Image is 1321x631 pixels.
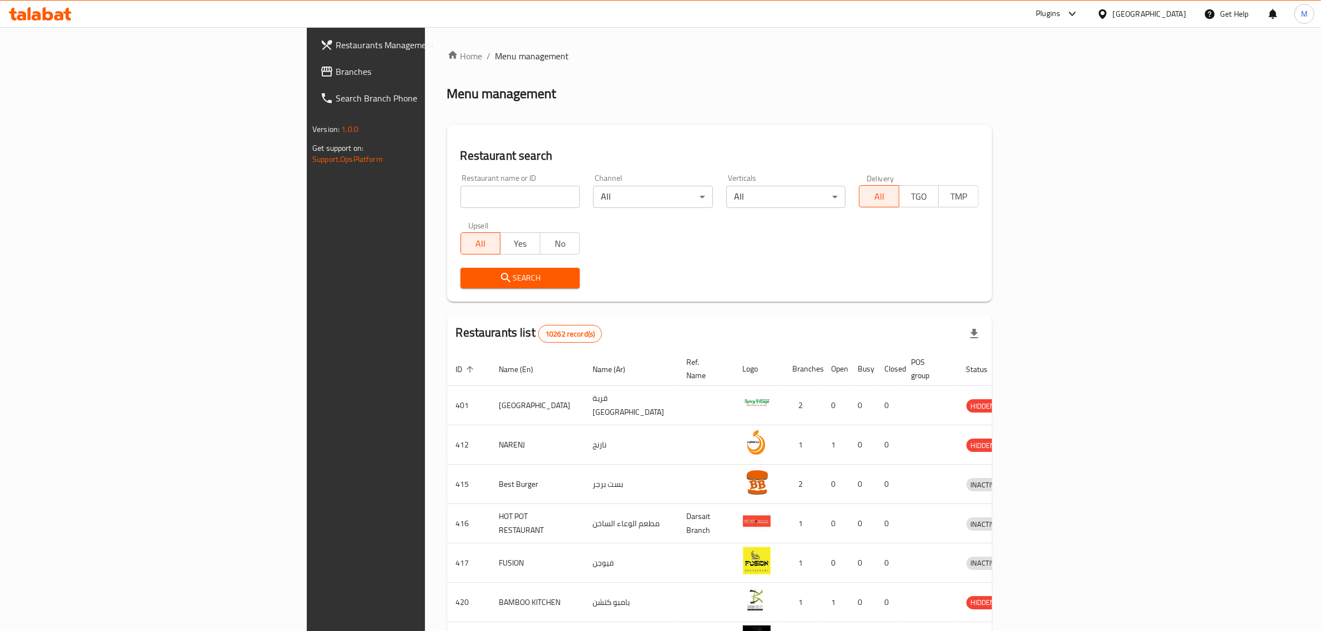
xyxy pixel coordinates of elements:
td: 0 [876,504,903,543]
nav: breadcrumb [447,49,992,63]
span: Status [966,363,1003,376]
td: 0 [823,543,849,583]
span: INACTIVE [966,479,1004,491]
td: 0 [823,465,849,504]
span: TMP [943,189,974,205]
span: ID [456,363,477,376]
span: 10262 record(s) [539,329,601,339]
span: TGO [904,189,935,205]
h2: Restaurants list [456,324,603,343]
h2: Restaurant search [460,147,979,164]
span: Name (En) [499,363,548,376]
td: [GEOGRAPHIC_DATA] [490,386,584,425]
img: BAMBOO KITCHEN [743,586,771,614]
th: Busy [849,352,876,386]
span: POS group [912,355,944,382]
span: M [1301,8,1308,20]
th: Open [823,352,849,386]
div: HIDDEN [966,399,1000,413]
td: قرية [GEOGRAPHIC_DATA] [584,386,678,425]
td: NARENJ [490,425,584,465]
span: Ref. Name [687,355,721,382]
button: TGO [899,185,939,207]
td: مطعم الوعاء الساخن [584,504,678,543]
span: All [864,189,895,205]
input: Search for restaurant name or ID.. [460,186,580,208]
td: 0 [876,543,903,583]
td: 0 [876,465,903,504]
td: 1 [784,543,823,583]
span: Search Branch Phone [336,91,519,105]
td: 1 [784,583,823,622]
td: 0 [849,425,876,465]
button: TMP [938,185,979,207]
button: All [460,232,501,255]
td: بست برجر [584,465,678,504]
div: All [726,186,846,208]
th: Branches [784,352,823,386]
td: 0 [823,504,849,543]
img: HOT POT RESTAURANT [743,507,771,535]
img: FUSION [743,547,771,574]
span: Yes [505,236,536,252]
td: FUSION [490,543,584,583]
img: Spicy Village [743,389,771,417]
button: Yes [500,232,540,255]
div: All [593,186,713,208]
div: Total records count [538,325,602,343]
span: INACTIVE [966,518,1004,531]
td: Darsait Branch [678,504,734,543]
td: 0 [876,386,903,425]
span: INACTIVE [966,557,1004,569]
span: No [545,236,576,252]
span: Branches [336,65,519,78]
a: Restaurants Management [311,32,528,58]
label: Upsell [468,221,489,229]
td: 0 [849,504,876,543]
td: BAMBOO KITCHEN [490,583,584,622]
td: 2 [784,465,823,504]
td: 2 [784,386,823,425]
span: Menu management [495,49,569,63]
img: NARENJ [743,429,771,456]
td: 0 [876,583,903,622]
td: 1 [784,504,823,543]
td: 0 [849,583,876,622]
span: Version: [312,122,340,136]
h2: Menu management [447,85,556,103]
span: HIDDEN [966,596,1000,609]
button: All [859,185,899,207]
button: Search [460,268,580,288]
div: [GEOGRAPHIC_DATA] [1113,8,1186,20]
td: 0 [823,386,849,425]
span: Restaurants Management [336,38,519,52]
button: No [540,232,580,255]
td: نارنج [584,425,678,465]
td: 0 [876,425,903,465]
div: Export file [961,320,988,347]
td: 0 [849,386,876,425]
td: فيوجن [584,543,678,583]
span: Name (Ar) [593,363,640,376]
span: HIDDEN [966,439,1000,452]
td: 0 [849,543,876,583]
th: Logo [734,352,784,386]
td: بامبو كتشن [584,583,678,622]
th: Closed [876,352,903,386]
a: Search Branch Phone [311,85,528,111]
div: HIDDEN [966,596,1000,609]
div: Plugins [1036,7,1060,21]
span: 1.0.0 [341,122,358,136]
div: INACTIVE [966,478,1004,491]
td: 0 [849,465,876,504]
img: Best Burger [743,468,771,496]
a: Branches [311,58,528,85]
td: 1 [823,425,849,465]
a: Support.OpsPlatform [312,152,383,166]
span: HIDDEN [966,400,1000,413]
td: HOT POT RESTAURANT [490,504,584,543]
td: 1 [823,583,849,622]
